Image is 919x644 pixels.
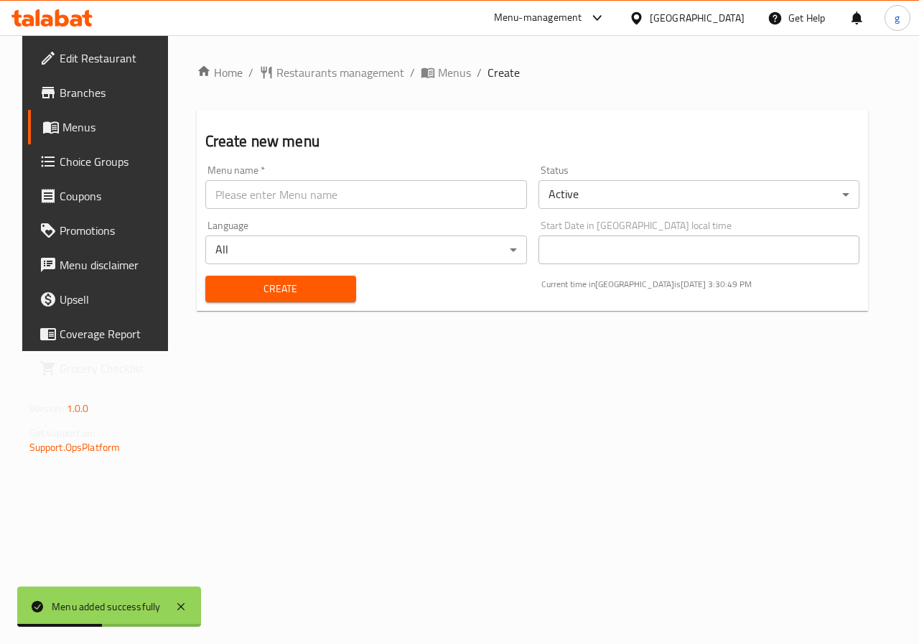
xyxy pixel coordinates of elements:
[62,118,164,136] span: Menus
[541,278,860,291] p: Current time in [GEOGRAPHIC_DATA] is [DATE] 3:30:49 PM
[217,280,345,298] span: Create
[60,153,164,170] span: Choice Groups
[205,276,356,302] button: Create
[60,222,164,239] span: Promotions
[60,50,164,67] span: Edit Restaurant
[28,248,176,282] a: Menu disclaimer
[28,41,176,75] a: Edit Restaurant
[276,64,404,81] span: Restaurants management
[477,64,482,81] li: /
[197,64,869,81] nav: breadcrumb
[259,64,404,81] a: Restaurants management
[60,187,164,205] span: Coupons
[60,84,164,101] span: Branches
[60,325,164,342] span: Coverage Report
[197,64,243,81] a: Home
[488,64,520,81] span: Create
[421,64,471,81] a: Menus
[205,180,527,209] input: Please enter Menu name
[67,399,89,418] span: 1.0.0
[60,291,164,308] span: Upsell
[248,64,253,81] li: /
[494,9,582,27] div: Menu-management
[28,213,176,248] a: Promotions
[60,256,164,274] span: Menu disclaimer
[205,235,527,264] div: All
[438,64,471,81] span: Menus
[28,179,176,213] a: Coupons
[52,599,161,615] div: Menu added successfully
[410,64,415,81] li: /
[29,399,65,418] span: Version:
[28,110,176,144] a: Menus
[29,438,121,457] a: Support.OpsPlatform
[28,144,176,179] a: Choice Groups
[28,282,176,317] a: Upsell
[538,180,860,209] div: Active
[650,10,745,26] div: [GEOGRAPHIC_DATA]
[895,10,900,26] span: g
[205,131,860,152] h2: Create new menu
[29,424,95,442] span: Get support on:
[60,360,164,377] span: Grocery Checklist
[28,317,176,351] a: Coverage Report
[28,75,176,110] a: Branches
[28,351,176,386] a: Grocery Checklist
